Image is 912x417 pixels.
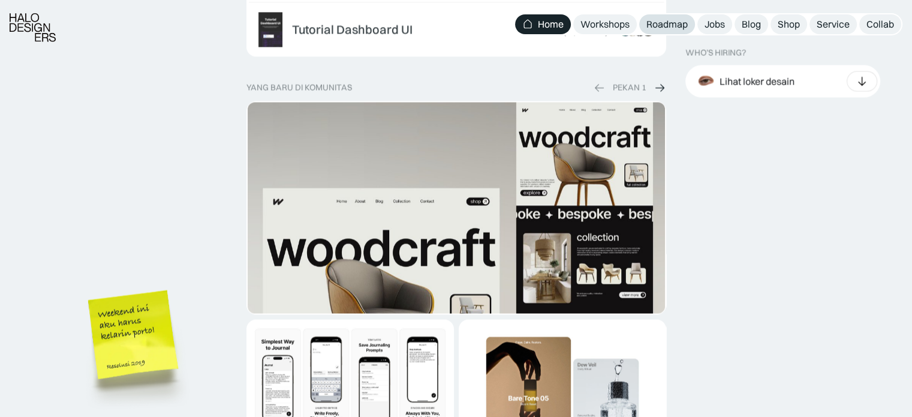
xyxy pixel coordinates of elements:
div: Service [817,18,850,31]
a: Workshops [573,14,637,34]
div: Workshops [580,18,630,31]
a: Home [515,14,571,34]
div: PEKAN 1 [613,82,646,92]
div: Collab [866,18,894,31]
a: Blog [735,14,768,34]
a: Tutorial Dashboard UI4.7(5,001+) [249,5,664,54]
div: Roadmap [646,18,688,31]
a: Shop [770,14,807,34]
div: Home [538,18,564,31]
div: Jobs [705,18,725,31]
div: Blog [742,18,761,31]
a: Jobs [697,14,732,34]
a: Collab [859,14,901,34]
div: Lihat loker desain [720,75,794,88]
div: yang baru di komunitas [246,82,352,92]
a: Service [809,14,857,34]
a: Roadmap [639,14,695,34]
div: WHO’S HIRING? [685,48,746,58]
div: Shop [778,18,800,31]
a: Dynamic Image [246,101,666,314]
div: Tutorial Dashboard UI [292,22,413,37]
